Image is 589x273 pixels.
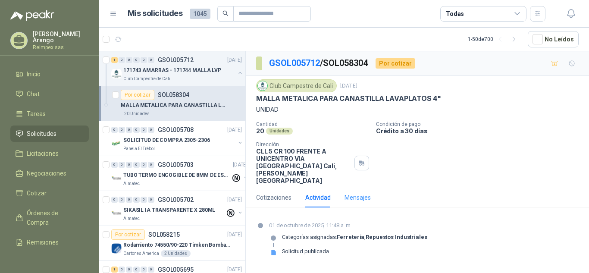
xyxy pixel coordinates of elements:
[111,173,122,184] img: Company Logo
[126,162,132,168] div: 0
[119,57,125,63] div: 0
[256,141,351,147] p: Dirección
[128,7,183,20] h1: Mis solicitudes
[111,160,249,187] a: 0 0 0 0 0 0 GSOL005703[DATE] Company LogoTUBO TERMO ENCOGIBLE DE 8MM DE ESPESOR X 5CMSAlmatec
[337,234,364,240] strong: Ferretería
[126,267,132,273] div: 0
[133,57,140,63] div: 0
[446,9,464,19] div: Todas
[158,162,194,168] p: GSOL005703
[27,89,40,99] span: Chat
[256,94,441,103] p: MALLA METALICA PARA CANASTILLA LAVAPLATOS 4"
[141,197,147,203] div: 0
[111,55,244,82] a: 1 0 0 0 0 0 GSOL005712[DATE] Company Logo171743 AMARRAS - 171744 MALLA LVPClub Campestre de Cali
[158,127,194,133] p: GSOL005708
[227,196,242,204] p: [DATE]
[141,162,147,168] div: 0
[376,58,415,69] div: Por cotizar
[111,127,118,133] div: 0
[10,145,89,162] a: Licitaciones
[269,58,320,68] a: GSOL005712
[10,10,54,21] img: Logo peakr
[123,241,231,249] p: Rodamiento 74550/90-220 Timken BombaVG40
[111,208,122,219] img: Company Logo
[266,128,293,135] div: Unidades
[256,147,351,184] p: CLL 5 CR 100 FRENTE A UNICENTRO VIA [GEOGRAPHIC_DATA] Cali , [PERSON_NAME][GEOGRAPHIC_DATA]
[99,226,245,261] a: Por cotizarSOL058215[DATE] Company LogoRodamiento 74550/90-220 Timken BombaVG40Cartones America2 ...
[99,86,245,121] a: Por cotizarSOL058304MALLA METALICA PARA CANASTILLA LAVAPLATOS 4"20 Unidades
[27,129,56,138] span: Solicitudes
[256,79,337,92] div: Club Campestre de Cali
[233,161,248,169] p: [DATE]
[376,127,586,135] p: Crédito a 30 días
[123,206,215,214] p: SIKASIL IA TRANSPARENTE X 280ML
[111,267,118,273] div: 1
[161,250,191,257] div: 2 Unidades
[366,234,427,240] strong: Repuestos Industriales
[10,106,89,122] a: Tareas
[158,57,194,63] p: GSOL005712
[269,221,427,230] p: 01 de octubre de 2025, 11:48 a. m.
[119,197,125,203] div: 0
[158,197,194,203] p: GSOL005702
[222,10,229,16] span: search
[340,82,357,90] p: [DATE]
[10,165,89,182] a: Negociaciones
[282,248,329,255] div: Solicitud publicada
[126,197,132,203] div: 0
[345,193,371,202] div: Mensajes
[126,127,132,133] div: 0
[111,125,244,152] a: 0 0 0 0 0 0 GSOL005708[DATE] Company LogoSOLICITUD DE COMPRA 2305-2306Panela El Trébol
[141,267,147,273] div: 0
[10,205,89,231] a: Órdenes de Compra
[119,267,125,273] div: 0
[111,138,122,149] img: Company Logo
[10,185,89,201] a: Cotizar
[141,127,147,133] div: 0
[126,57,132,63] div: 0
[256,121,369,127] p: Cantidad
[27,188,47,198] span: Cotizar
[10,126,89,142] a: Solicitudes
[227,231,242,239] p: [DATE]
[10,66,89,82] a: Inicio
[27,109,46,119] span: Tareas
[123,136,210,144] p: SOLICITUD DE COMPRA 2305-2306
[27,208,81,227] span: Órdenes de Compra
[111,57,118,63] div: 1
[123,66,221,75] p: 171743 AMARRAS - 171744 MALLA LVP
[119,127,125,133] div: 0
[468,32,521,46] div: 1 - 50 de 700
[148,197,154,203] div: 0
[111,195,244,222] a: 0 0 0 0 0 0 GSOL005702[DATE] Company LogoSIKASIL IA TRANSPARENTE X 280MLAlmatec
[227,126,242,134] p: [DATE]
[528,31,579,47] button: No Leídos
[10,234,89,251] a: Remisiones
[33,45,89,50] p: Reimpex sas
[305,193,331,202] div: Actividad
[123,215,140,222] p: Almatec
[148,267,154,273] div: 0
[258,81,267,91] img: Company Logo
[123,171,231,179] p: TUBO TERMO ENCOGIBLE DE 8MM DE ESPESOR X 5CMS
[121,101,228,110] p: MALLA METALICA PARA CANASTILLA LAVAPLATOS 4"
[10,86,89,102] a: Chat
[111,243,122,254] img: Company Logo
[119,162,125,168] div: 0
[256,105,579,114] p: UNIDAD
[158,267,194,273] p: GSOL005695
[158,92,189,98] p: SOL058304
[148,232,180,238] p: SOL058215
[111,162,118,168] div: 0
[33,31,89,43] p: [PERSON_NAME] Arango
[121,110,153,117] div: 20 Unidades
[27,238,59,247] span: Remisiones
[148,127,154,133] div: 0
[123,145,155,152] p: Panela El Trébol
[148,162,154,168] div: 0
[123,250,159,257] p: Cartones America
[190,9,210,19] span: 1045
[256,193,291,202] div: Cotizaciones
[227,56,242,64] p: [DATE]
[133,162,140,168] div: 0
